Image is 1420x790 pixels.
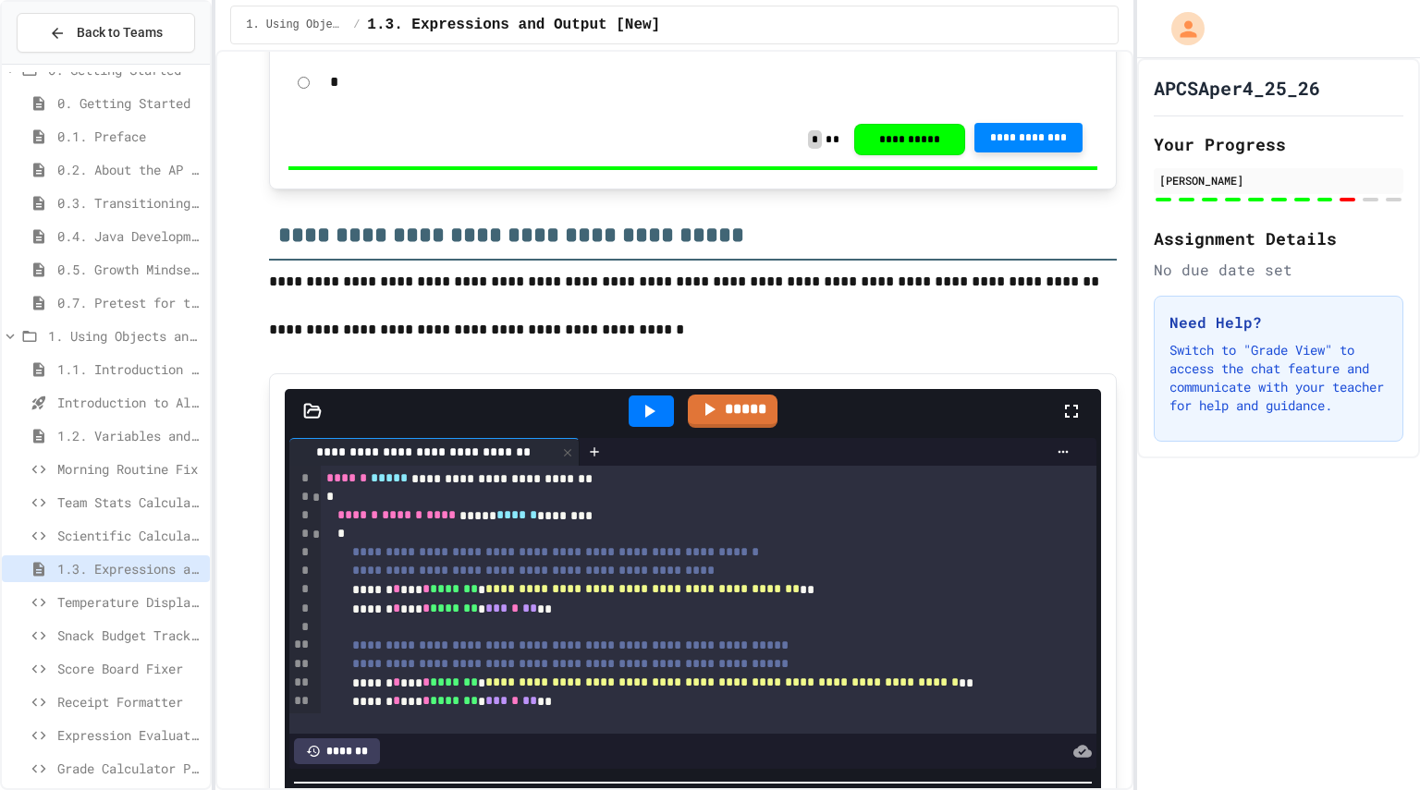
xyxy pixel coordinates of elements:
[77,23,163,43] span: Back to Teams
[246,18,346,32] span: 1. Using Objects and Methods
[57,692,202,711] span: Receipt Formatter
[57,459,202,479] span: Morning Routine Fix
[48,326,202,346] span: 1. Using Objects and Methods
[57,426,202,445] span: 1.2. Variables and Data Types
[1169,341,1388,415] p: Switch to "Grade View" to access the chat feature and communicate with your teacher for help and ...
[1169,311,1388,334] h3: Need Help?
[57,93,202,113] span: 0. Getting Started
[57,725,202,745] span: Expression Evaluator Fix
[17,13,195,53] button: Back to Teams
[57,592,202,612] span: Temperature Display Fix
[57,293,202,312] span: 0.7. Pretest for the AP CSA Exam
[1154,225,1403,251] h2: Assignment Details
[57,359,202,379] span: 1.1. Introduction to Algorithms, Programming, and Compilers
[57,160,202,179] span: 0.2. About the AP CSA Exam
[57,759,202,778] span: Grade Calculator Pro
[57,193,202,213] span: 0.3. Transitioning from AP CSP to AP CSA
[1152,7,1209,50] div: My Account
[57,260,202,279] span: 0.5. Growth Mindset and Pair Programming
[57,492,202,512] span: Team Stats Calculator
[367,14,660,36] span: 1.3. Expressions and Output [New]
[57,559,202,578] span: 1.3. Expressions and Output [New]
[1154,259,1403,281] div: No due date set
[57,659,202,678] span: Score Board Fixer
[1154,131,1403,157] h2: Your Progress
[57,226,202,246] span: 0.4. Java Development Environments
[1154,75,1320,101] h1: APCSAper4_25_26
[1159,172,1398,188] div: [PERSON_NAME]
[57,127,202,146] span: 0.1. Preface
[57,393,202,412] span: Introduction to Algorithms, Programming, and Compilers
[57,526,202,545] span: Scientific Calculator
[353,18,360,32] span: /
[57,626,202,645] span: Snack Budget Tracker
